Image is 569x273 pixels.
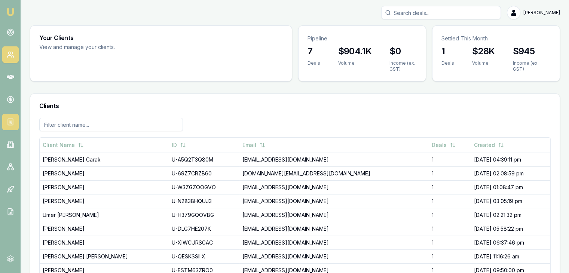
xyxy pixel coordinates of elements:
[441,60,454,66] div: Deals
[39,35,283,41] h3: Your Clients
[429,249,471,263] td: 1
[471,166,550,180] td: [DATE] 02:08:59 pm
[239,194,429,208] td: [EMAIL_ADDRESS][DOMAIN_NAME]
[39,103,551,109] h3: Clients
[6,7,15,16] img: emu-icon-u.png
[471,236,550,249] td: [DATE] 06:37:46 pm
[169,153,239,166] td: U-A5Q2T3Q80M
[40,180,169,194] td: [PERSON_NAME]
[429,236,471,249] td: 1
[239,236,429,249] td: [EMAIL_ADDRESS][DOMAIN_NAME]
[338,60,372,66] div: Volume
[169,194,239,208] td: U-N283BHQUJ3
[239,222,429,236] td: [EMAIL_ADDRESS][DOMAIN_NAME]
[429,180,471,194] td: 1
[239,153,429,166] td: [EMAIL_ADDRESS][DOMAIN_NAME]
[338,45,372,57] h3: $904.1K
[429,194,471,208] td: 1
[40,222,169,236] td: [PERSON_NAME]
[39,118,183,131] input: Filter client name...
[242,138,265,152] button: Email
[39,43,231,52] p: View and manage your clients.
[43,138,84,152] button: Client Name
[40,153,169,166] td: [PERSON_NAME] Garak
[471,208,550,222] td: [DATE] 02:21:32 pm
[381,6,501,19] input: Search deals
[40,166,169,180] td: [PERSON_NAME]
[169,208,239,222] td: U-H379GQOVBG
[429,166,471,180] td: 1
[471,222,550,236] td: [DATE] 05:58:22 pm
[389,60,416,72] div: Income (ex. GST)
[239,208,429,222] td: [EMAIL_ADDRESS][DOMAIN_NAME]
[308,45,320,57] h3: 7
[239,180,429,194] td: [EMAIL_ADDRESS][DOMAIN_NAME]
[523,10,560,16] span: [PERSON_NAME]
[471,180,550,194] td: [DATE] 01:08:47 pm
[172,138,186,152] button: ID
[513,45,551,57] h3: $945
[40,236,169,249] td: [PERSON_NAME]
[169,236,239,249] td: U-XIWCURSGAC
[169,180,239,194] td: U-W3ZGZOOGVO
[169,249,239,263] td: U-QESKSSIIIX
[308,60,320,66] div: Deals
[239,249,429,263] td: [EMAIL_ADDRESS][DOMAIN_NAME]
[169,166,239,180] td: U-69Z7CRZB60
[471,194,550,208] td: [DATE] 03:05:19 pm
[432,138,456,152] button: Deals
[308,35,417,42] p: Pipeline
[169,222,239,236] td: U-DLG7HE207K
[441,35,551,42] p: Settled This Month
[40,249,169,263] td: [PERSON_NAME] [PERSON_NAME]
[474,138,504,152] button: Created
[389,45,416,57] h3: $0
[471,249,550,263] td: [DATE] 11:16:26 am
[441,45,454,57] h3: 1
[40,208,169,222] td: Umer [PERSON_NAME]
[239,166,429,180] td: [DOMAIN_NAME][EMAIL_ADDRESS][DOMAIN_NAME]
[472,60,495,66] div: Volume
[429,222,471,236] td: 1
[429,153,471,166] td: 1
[513,60,551,72] div: Income (ex. GST)
[429,208,471,222] td: 1
[472,45,495,57] h3: $28K
[471,153,550,166] td: [DATE] 04:39:11 pm
[40,194,169,208] td: [PERSON_NAME]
